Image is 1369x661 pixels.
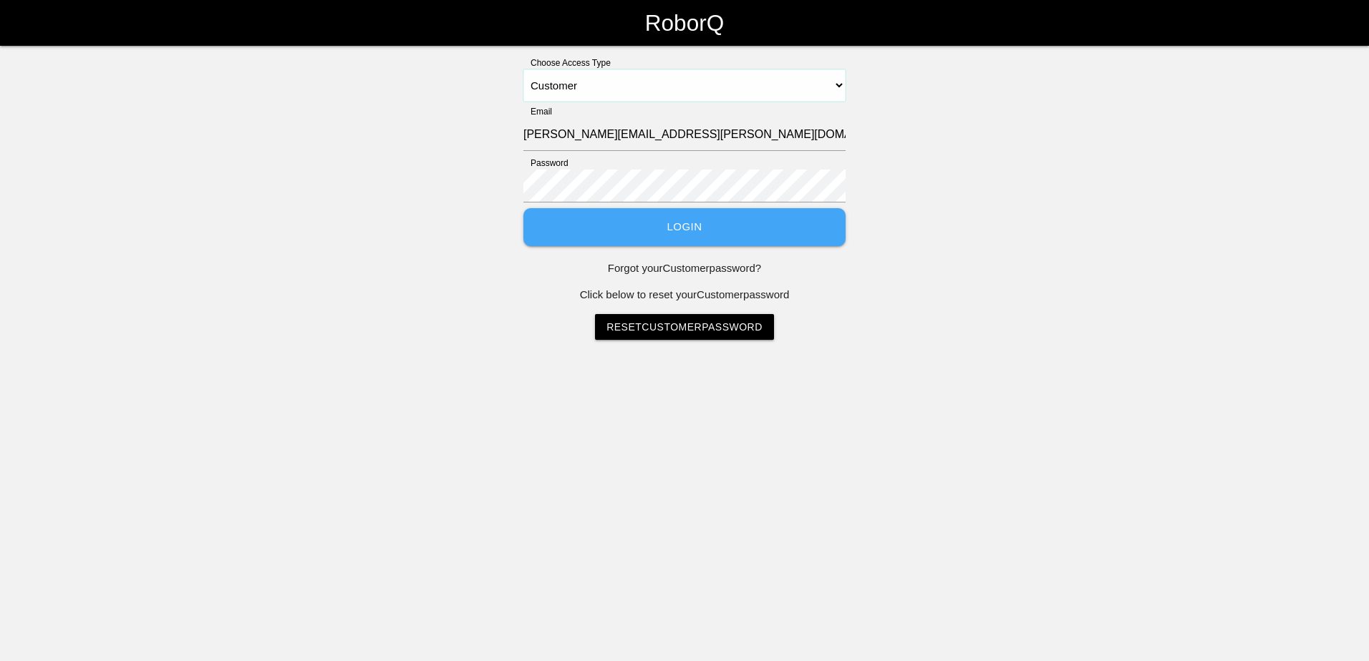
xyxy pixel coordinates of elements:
[523,287,846,303] p: Click below to reset your Customer password
[595,314,774,340] a: ResetCustomerPassword
[523,105,552,118] label: Email
[523,157,569,170] label: Password
[523,260,846,277] p: Forgot your Customer password?
[523,208,846,246] button: Login
[523,57,611,69] label: Choose Access Type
